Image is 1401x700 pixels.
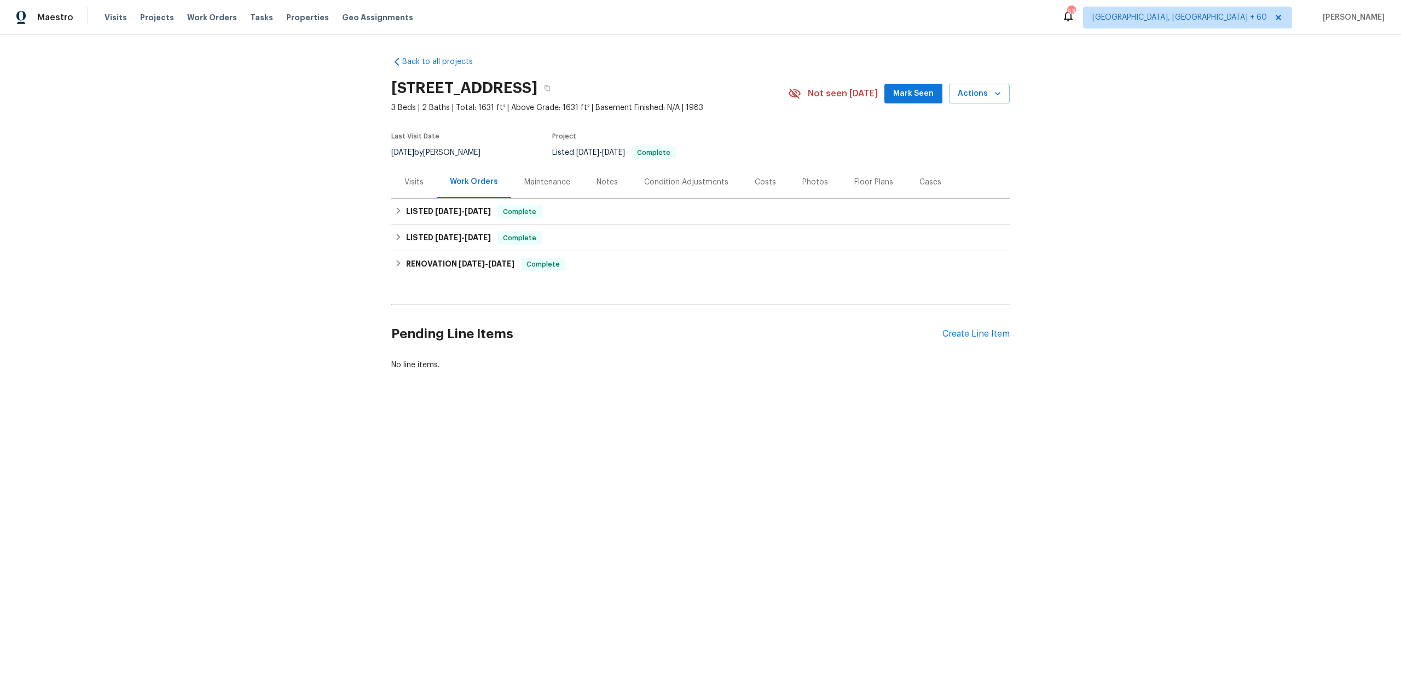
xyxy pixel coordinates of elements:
div: Visits [404,177,424,188]
span: Last Visit Date [391,133,439,140]
div: No line items. [391,360,1010,371]
div: Cases [919,177,941,188]
button: Actions [949,84,1010,104]
span: [DATE] [465,207,491,215]
span: Work Orders [187,12,237,23]
span: - [435,207,491,215]
div: Photos [802,177,828,188]
div: RENOVATION [DATE]-[DATE]Complete [391,251,1010,277]
button: Mark Seen [884,84,942,104]
div: LISTED [DATE]-[DATE]Complete [391,199,1010,225]
span: Maestro [37,12,73,23]
span: - [435,234,491,241]
span: Projects [140,12,174,23]
span: Listed [552,149,676,157]
span: - [576,149,625,157]
div: 639 [1067,7,1075,18]
span: 3 Beds | 2 Baths | Total: 1631 ft² | Above Grade: 1631 ft² | Basement Finished: N/A | 1983 [391,102,788,113]
h6: LISTED [406,205,491,218]
span: [GEOGRAPHIC_DATA], [GEOGRAPHIC_DATA] + 60 [1092,12,1267,23]
span: Complete [499,206,541,217]
span: Mark Seen [893,87,934,101]
div: Floor Plans [854,177,893,188]
a: Back to all projects [391,56,496,67]
span: Actions [958,87,1001,101]
span: [PERSON_NAME] [1318,12,1385,23]
span: Complete [499,233,541,244]
h2: [STREET_ADDRESS] [391,83,537,94]
span: [DATE] [488,260,514,268]
div: Notes [597,177,618,188]
span: Complete [633,149,675,156]
div: Work Orders [450,176,498,187]
span: [DATE] [465,234,491,241]
span: Tasks [250,14,273,21]
div: by [PERSON_NAME] [391,146,494,159]
div: LISTED [DATE]-[DATE]Complete [391,225,1010,251]
span: [DATE] [391,149,414,157]
span: Geo Assignments [342,12,413,23]
span: Project [552,133,576,140]
h6: RENOVATION [406,258,514,271]
span: Not seen [DATE] [808,88,878,99]
span: [DATE] [459,260,485,268]
button: Copy Address [537,78,557,98]
span: Visits [105,12,127,23]
span: [DATE] [435,234,461,241]
span: Properties [286,12,329,23]
h2: Pending Line Items [391,309,942,360]
span: [DATE] [435,207,461,215]
span: [DATE] [602,149,625,157]
div: Costs [755,177,776,188]
span: [DATE] [576,149,599,157]
span: - [459,260,514,268]
h6: LISTED [406,232,491,245]
div: Create Line Item [942,329,1010,339]
div: Condition Adjustments [644,177,728,188]
div: Maintenance [524,177,570,188]
span: Complete [522,259,564,270]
